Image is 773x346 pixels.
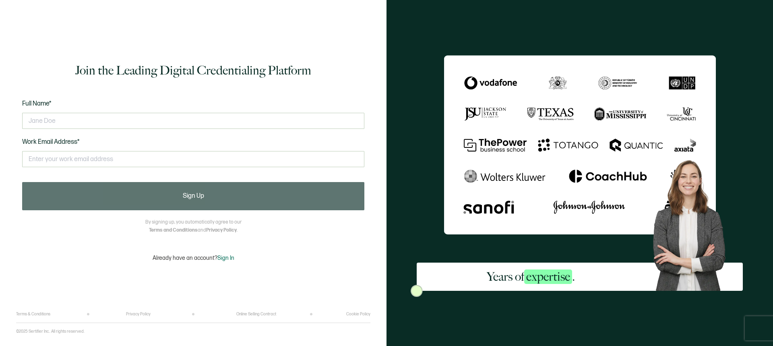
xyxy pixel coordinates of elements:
[346,312,370,317] a: Cookie Policy
[145,218,242,234] p: By signing up, you automatically agree to our and .
[22,151,364,167] input: Enter your work email address
[22,138,80,146] span: Work Email Address*
[487,269,575,285] h2: Years of .
[206,227,237,233] a: Privacy Policy
[236,312,276,317] a: Online Selling Contract
[75,62,311,79] h1: Join the Leading Digital Credentialing Platform
[22,113,364,129] input: Jane Doe
[411,285,423,297] img: Sertifier Signup
[183,193,204,199] span: Sign Up
[153,255,234,261] p: Already have an account?
[524,269,572,284] span: expertise
[217,255,234,261] span: Sign In
[645,153,743,291] img: Sertifier Signup - Years of <span class="strong-h">expertise</span>. Hero
[444,55,716,234] img: Sertifier Signup - Years of <span class="strong-h">expertise</span>.
[126,312,151,317] a: Privacy Policy
[16,312,50,317] a: Terms & Conditions
[22,100,52,108] span: Full Name*
[22,182,364,210] button: Sign Up
[16,329,85,334] p: ©2025 Sertifier Inc.. All rights reserved.
[149,227,198,233] a: Terms and Conditions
